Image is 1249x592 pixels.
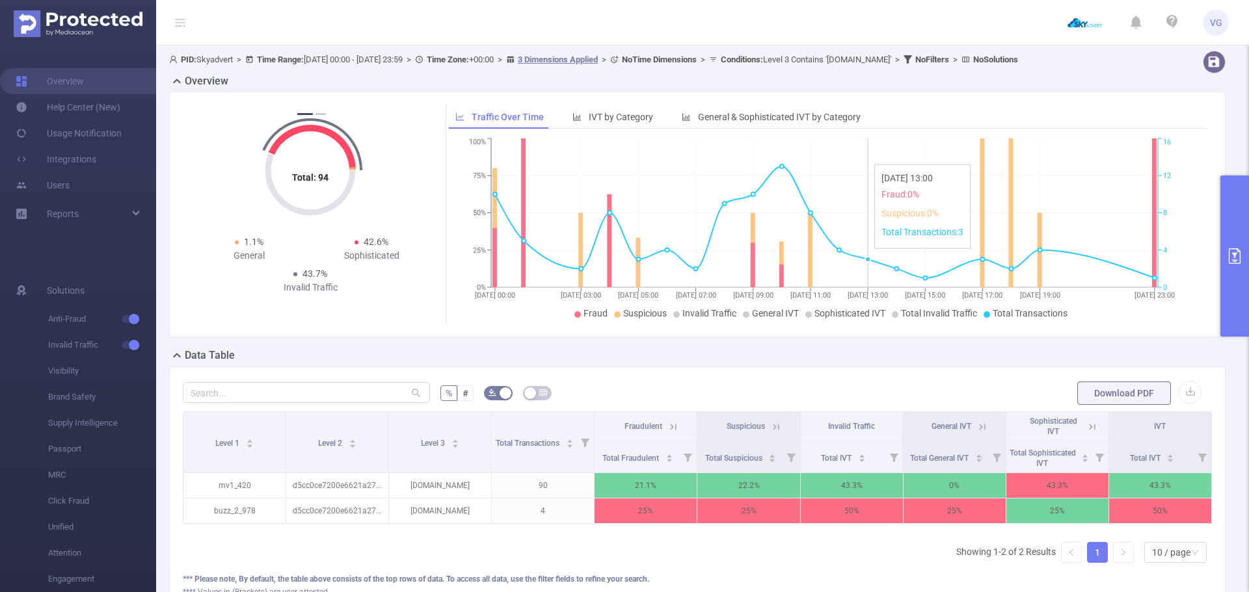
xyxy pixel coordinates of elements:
[244,237,263,247] span: 1.1%
[518,55,598,64] u: 3 Dimensions Applied
[567,443,574,446] i: icon: caret-down
[246,443,253,446] i: icon: caret-down
[721,55,763,64] b: Conditions :
[589,112,653,122] span: IVT by Category
[769,457,776,461] i: icon: caret-down
[790,291,830,300] tspan: [DATE] 11:00
[993,308,1068,318] span: Total Transactions
[496,439,561,448] span: Total Transactions
[859,457,866,461] i: icon: caret-down
[469,138,486,147] tspan: 100%
[1061,542,1082,563] li: Previous Page
[848,291,888,300] tspan: [DATE] 13:00
[932,422,971,431] span: General IVT
[1081,452,1088,456] i: icon: caret-up
[1068,548,1075,556] i: icon: left
[48,488,156,514] span: Click Fraud
[185,73,228,89] h2: Overview
[473,246,486,255] tspan: 25%
[183,498,286,523] p: buzz_2_978
[316,113,326,115] button: 2
[905,291,945,300] tspan: [DATE] 15:00
[1090,441,1108,472] i: Filter menu
[973,55,1018,64] b: No Solutions
[859,452,866,456] i: icon: caret-up
[463,388,468,398] span: #
[349,437,356,441] i: icon: caret-up
[567,437,574,441] i: icon: caret-up
[675,291,716,300] tspan: [DATE] 07:00
[1167,452,1174,456] i: icon: caret-up
[48,384,156,410] span: Brand Safety
[246,437,254,445] div: Sort
[349,443,356,446] i: icon: caret-down
[48,540,156,566] span: Attention
[257,55,304,64] b: Time Range:
[1163,209,1167,218] tspan: 8
[427,55,469,64] b: Time Zone:
[1030,417,1077,436] span: Sophisticated IVT
[452,443,459,446] i: icon: caret-down
[618,291,658,300] tspan: [DATE] 05:00
[705,454,764,463] span: Total Suspicious
[1088,543,1107,562] a: 1
[858,452,866,460] div: Sort
[821,454,853,463] span: Total IVT
[1163,246,1167,255] tspan: 4
[769,452,776,456] i: icon: caret-up
[477,283,486,292] tspan: 0%
[494,55,506,64] span: >
[904,498,1006,523] p: 25%
[975,457,982,461] i: icon: caret-down
[473,209,486,218] tspan: 50%
[16,146,96,172] a: Integrations
[292,172,329,183] tspan: Total: 94
[1081,457,1088,461] i: icon: caret-down
[16,94,120,120] a: Help Center (New)
[1019,291,1060,300] tspan: [DATE] 19:00
[1109,498,1211,523] p: 50%
[561,291,601,300] tspan: [DATE] 03:00
[682,308,736,318] span: Invalid Traffic
[48,436,156,462] span: Passport
[885,441,903,472] i: Filter menu
[1120,548,1127,556] i: icon: right
[48,462,156,488] span: MRC
[602,454,661,463] span: Total Fraudulent
[595,473,697,498] p: 21.1%
[183,382,430,403] input: Search...
[576,412,594,472] i: Filter menu
[14,10,142,37] img: Protected Media
[48,358,156,384] span: Visibility
[48,332,156,358] span: Invalid Traffic
[1130,454,1162,463] span: Total IVT
[1006,473,1108,498] p: 43.3%
[169,55,1018,64] span: Skyadvert [DATE] 00:00 - [DATE] 23:59 +00:00
[310,249,433,263] div: Sophisticated
[1154,422,1166,431] span: IVT
[389,473,491,498] p: [DOMAIN_NAME]
[451,437,459,445] div: Sort
[48,514,156,540] span: Unified
[962,291,1002,300] tspan: [DATE] 17:00
[47,201,79,227] a: Reports
[721,55,891,64] span: Level 3 Contains '[DOMAIN_NAME]'
[975,452,982,456] i: icon: caret-up
[246,437,253,441] i: icon: caret-up
[698,112,861,122] span: General & Sophisticated IVT by Category
[1163,283,1167,292] tspan: 0
[539,389,547,396] i: icon: table
[828,422,875,431] span: Invalid Traffic
[364,237,388,247] span: 42.6%
[16,120,122,146] a: Usage Notification
[1077,381,1171,405] button: Download PDF
[455,112,464,122] i: icon: line-chart
[901,308,977,318] span: Total Invalid Traffic
[1081,452,1089,460] div: Sort
[492,498,594,523] p: 4
[572,112,582,122] i: icon: bar-chart
[16,172,70,198] a: Users
[910,454,971,463] span: Total General IVT
[1010,448,1076,468] span: Total Sophisticated IVT
[1163,138,1171,147] tspan: 16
